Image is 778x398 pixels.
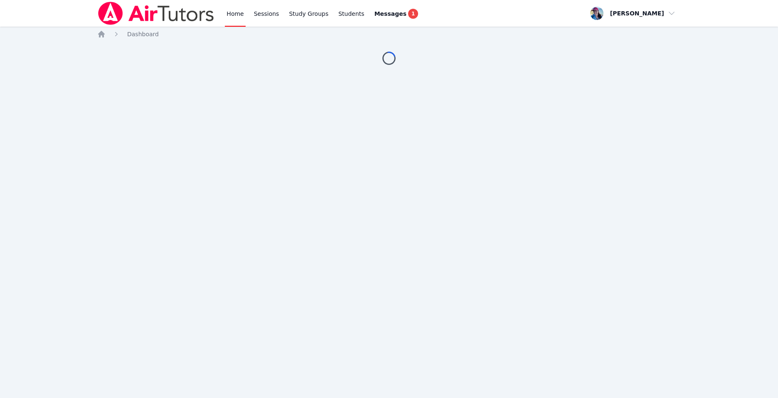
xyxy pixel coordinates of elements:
[127,31,159,37] span: Dashboard
[127,30,159,38] a: Dashboard
[374,10,406,18] span: Messages
[408,9,418,19] span: 1
[97,2,215,25] img: Air Tutors
[97,30,681,38] nav: Breadcrumb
